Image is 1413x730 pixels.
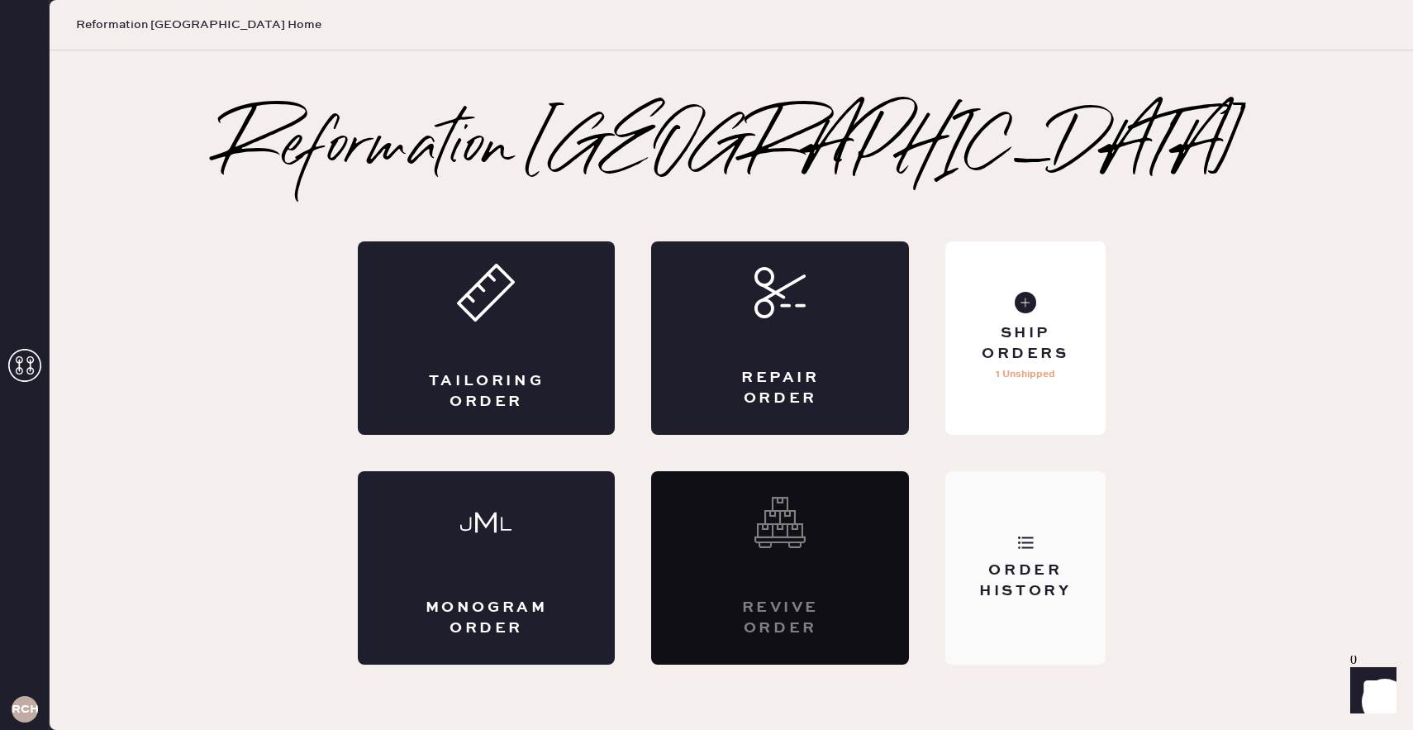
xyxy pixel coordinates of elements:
[717,368,843,409] div: Repair Order
[76,17,321,33] span: Reformation [GEOGRAPHIC_DATA] Home
[651,471,909,665] div: Interested? Contact us at care@hemster.co
[12,704,38,715] h3: RCHA
[959,561,1092,602] div: Order History
[717,598,843,639] div: Revive order
[221,116,1243,182] h2: Reformation [GEOGRAPHIC_DATA]
[1334,656,1406,727] iframe: Front Chat
[424,371,549,413] div: Tailoring Order
[424,598,549,639] div: Monogram Order
[959,323,1092,365] div: Ship Orders
[996,365,1055,384] p: 1 Unshipped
